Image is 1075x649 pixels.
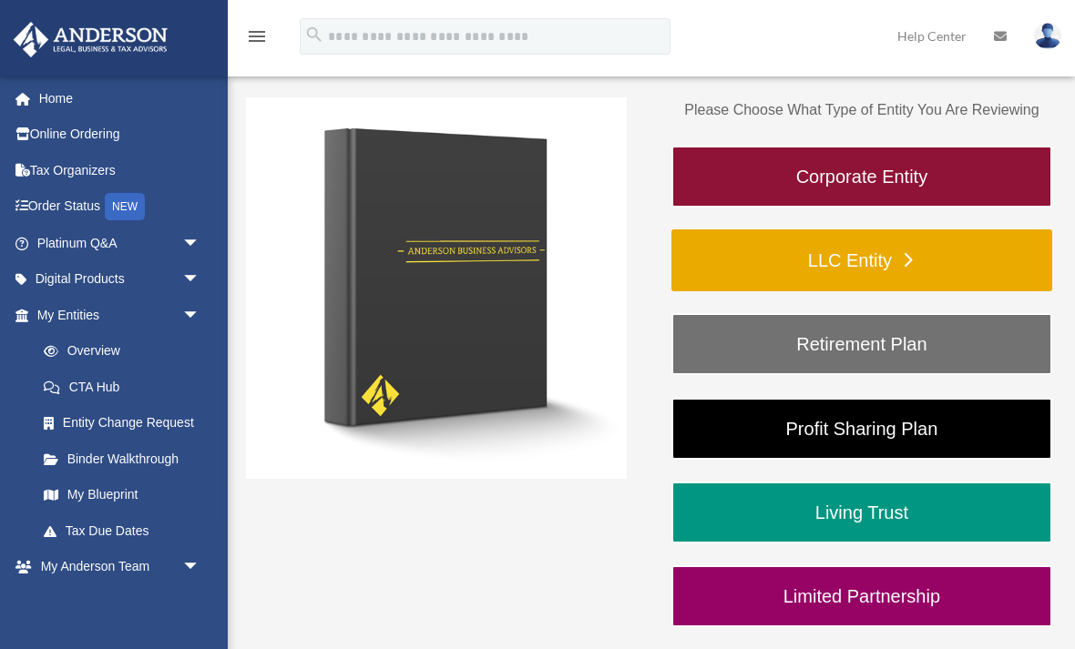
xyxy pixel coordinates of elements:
a: CTA Hub [26,369,228,405]
img: Anderson Advisors Platinum Portal [8,22,173,57]
p: Please Choose What Type of Entity You Are Reviewing [671,97,1052,123]
a: Entity Change Request [26,405,228,441]
a: Living Trust [671,482,1052,543]
a: Binder Walkthrough [26,441,219,477]
span: arrow_drop_down [182,261,219,299]
a: LLC Entity [671,229,1052,291]
a: Order StatusNEW [13,188,228,226]
a: My Entitiesarrow_drop_down [13,297,228,333]
a: My Blueprint [26,477,228,513]
a: Corporate Entity [671,146,1052,208]
a: Tax Organizers [13,152,228,188]
span: arrow_drop_down [182,549,219,586]
a: Tax Due Dates [26,512,228,549]
a: Profit Sharing Plan [671,398,1052,460]
a: Digital Productsarrow_drop_down [13,261,228,298]
a: My Anderson Teamarrow_drop_down [13,549,228,585]
span: arrow_drop_down [182,584,219,622]
a: Limited Partnership [671,565,1052,627]
a: Retirement Plan [671,313,1052,375]
i: search [304,25,324,45]
a: Home [13,80,228,117]
a: Platinum Q&Aarrow_drop_down [13,225,228,261]
i: menu [246,25,268,47]
span: arrow_drop_down [182,225,219,262]
span: arrow_drop_down [182,297,219,334]
img: User Pic [1034,23,1061,49]
a: Overview [26,333,228,370]
a: My Documentsarrow_drop_down [13,584,228,621]
div: NEW [105,193,145,220]
a: menu [246,32,268,47]
a: Online Ordering [13,117,228,153]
